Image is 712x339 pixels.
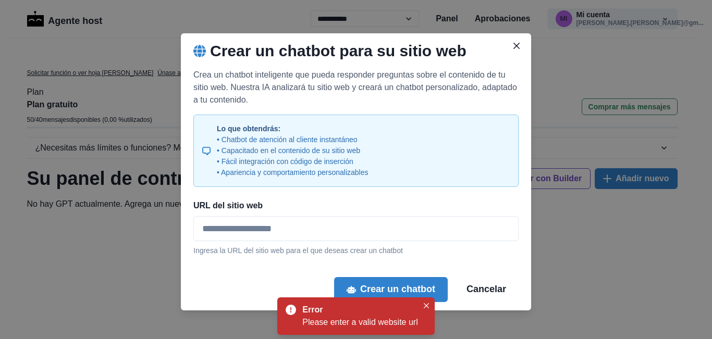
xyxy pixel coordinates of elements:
[210,42,467,59] font: Crear un chatbot para su sitio web
[217,168,369,177] font: • Apariencia y comportamiento personalizables
[193,201,263,210] font: URL del sitio web
[467,284,506,294] font: Cancelar
[508,37,525,54] button: Cerca
[217,157,353,166] font: • Fácil integración con código de inserción
[360,284,435,294] font: Crear un chatbot
[454,277,519,302] button: Cancelar
[302,304,413,316] div: Error
[302,316,418,329] div: Please enter a valid website url
[334,277,448,302] button: Crear un chatbot
[217,135,358,144] font: • Chatbot de atención al cliente instantáneo
[217,146,360,155] font: • Capacitado en el contenido de su sitio web
[420,299,433,312] button: Close
[217,124,280,133] font: Lo que obtendrás:
[193,70,517,104] font: Crea un chatbot inteligente que pueda responder preguntas sobre el contenido de tu sitio web. Nue...
[193,246,403,255] font: Ingresa la URL del sitio web para el que deseas crear un chatbot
